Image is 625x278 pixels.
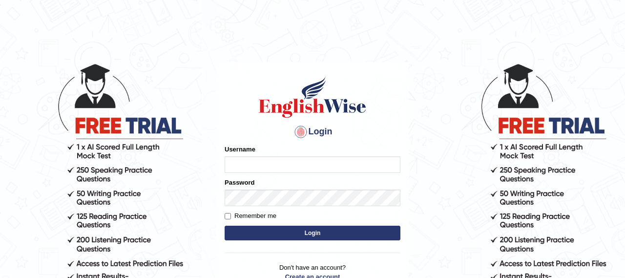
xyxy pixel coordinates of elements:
[225,226,400,240] button: Login
[225,213,231,219] input: Remember me
[225,145,255,154] label: Username
[225,211,276,221] label: Remember me
[257,75,368,119] img: Logo of English Wise sign in for intelligent practice with AI
[225,124,400,140] h4: Login
[225,178,254,187] label: Password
